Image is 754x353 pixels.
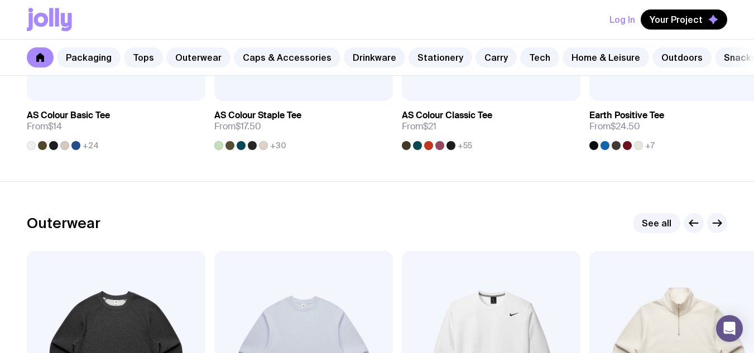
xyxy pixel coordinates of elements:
[716,315,743,342] div: Open Intercom Messenger
[344,47,405,67] a: Drinkware
[27,215,100,231] h2: Outerwear
[409,47,472,67] a: Stationery
[520,47,559,67] a: Tech
[641,9,727,30] button: Your Project
[611,120,640,132] span: $24.50
[214,110,301,121] h3: AS Colour Staple Tee
[27,101,205,150] a: AS Colour Basic TeeFrom$14+24
[83,141,99,150] span: +24
[214,101,393,150] a: AS Colour Staple TeeFrom$17.50+30
[652,47,712,67] a: Outdoors
[48,120,62,132] span: $14
[234,47,340,67] a: Caps & Accessories
[609,9,635,30] button: Log In
[27,110,110,121] h3: AS Colour Basic Tee
[563,47,649,67] a: Home & Leisure
[402,121,436,132] span: From
[650,14,703,25] span: Your Project
[633,213,680,233] a: See all
[236,120,261,132] span: $17.50
[402,101,580,150] a: AS Colour Classic TeeFrom$21+55
[423,120,436,132] span: $21
[589,121,640,132] span: From
[458,141,472,150] span: +55
[476,47,517,67] a: Carry
[589,110,664,121] h3: Earth Positive Tee
[645,141,655,150] span: +7
[166,47,230,67] a: Outerwear
[27,121,62,132] span: From
[270,141,286,150] span: +30
[124,47,163,67] a: Tops
[402,110,492,121] h3: AS Colour Classic Tee
[57,47,121,67] a: Packaging
[214,121,261,132] span: From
